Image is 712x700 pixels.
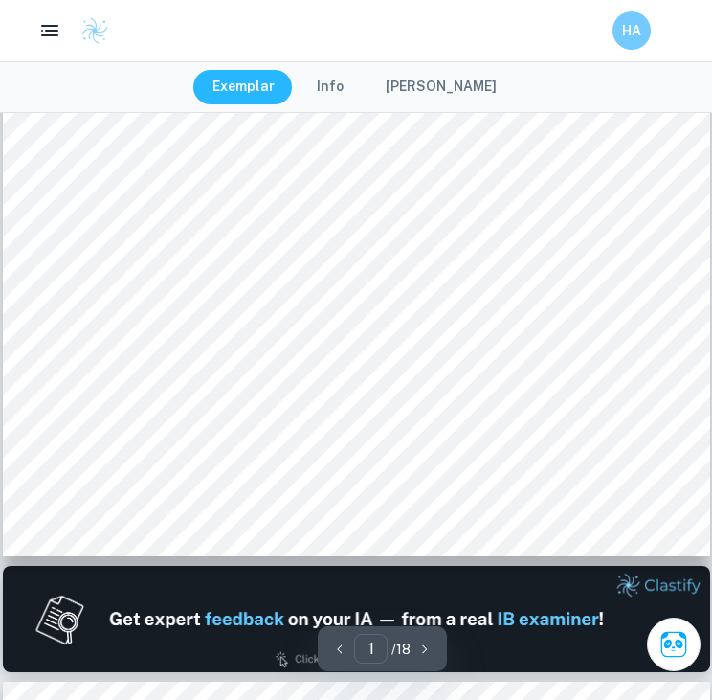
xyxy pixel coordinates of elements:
img: Clastify logo [80,16,109,45]
a: Clastify logo [69,16,109,45]
button: Info [298,70,363,104]
h6: HA [621,20,643,41]
button: HA [612,11,651,50]
img: Ad [3,566,710,672]
button: [PERSON_NAME] [367,70,516,104]
p: / 18 [391,639,411,660]
button: Exemplar [193,70,294,104]
button: Ask Clai [647,618,701,671]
